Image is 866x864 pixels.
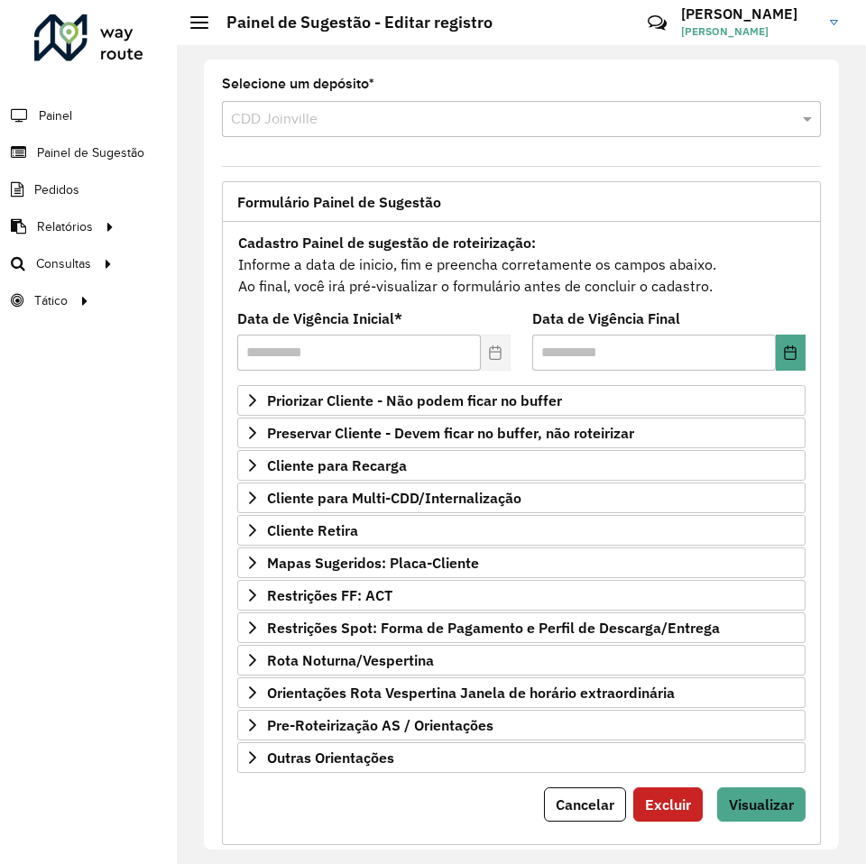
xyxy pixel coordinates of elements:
button: Cancelar [544,787,626,822]
span: Pre-Roteirização AS / Orientações [267,718,493,732]
h3: [PERSON_NAME] [681,5,816,23]
span: Priorizar Cliente - Não podem ficar no buffer [267,393,562,408]
a: Restrições Spot: Forma de Pagamento e Perfil de Descarga/Entrega [237,612,806,643]
a: Priorizar Cliente - Não podem ficar no buffer [237,385,806,416]
a: Rota Noturna/Vespertina [237,645,806,676]
a: Pre-Roteirização AS / Orientações [237,710,806,740]
span: Cancelar [556,795,614,813]
span: Tático [34,291,68,310]
button: Excluir [633,787,703,822]
span: Formulário Painel de Sugestão [237,195,441,209]
span: Relatórios [37,217,93,236]
span: Visualizar [729,795,794,813]
span: Consultas [36,254,91,273]
label: Data de Vigência Final [532,308,680,329]
a: Orientações Rota Vespertina Janela de horário extraordinária [237,677,806,708]
label: Data de Vigência Inicial [237,308,402,329]
a: Restrições FF: ACT [237,580,806,611]
span: Cliente para Recarga [267,458,407,473]
a: Outras Orientações [237,742,806,773]
a: Cliente Retira [237,515,806,546]
span: Excluir [645,795,691,813]
a: Cliente para Recarga [237,450,806,481]
h2: Painel de Sugestão - Editar registro [208,13,493,32]
span: Painel de Sugestão [37,143,144,162]
label: Selecione um depósito [222,73,374,95]
a: Contato Rápido [638,4,677,42]
button: Choose Date [776,335,806,371]
div: Informe a data de inicio, fim e preencha corretamente os campos abaixo. Ao final, você irá pré-vi... [237,231,806,298]
span: Cliente para Multi-CDD/Internalização [267,491,521,505]
span: Outras Orientações [267,750,394,765]
span: Restrições Spot: Forma de Pagamento e Perfil de Descarga/Entrega [267,620,720,635]
span: Cliente Retira [267,523,358,538]
span: Preservar Cliente - Devem ficar no buffer, não roteirizar [267,426,634,440]
span: Rota Noturna/Vespertina [267,653,434,667]
span: Painel [39,106,72,125]
a: Mapas Sugeridos: Placa-Cliente [237,547,806,578]
strong: Cadastro Painel de sugestão de roteirização: [238,234,536,252]
a: Cliente para Multi-CDD/Internalização [237,483,806,513]
span: Pedidos [34,180,79,199]
span: [PERSON_NAME] [681,23,816,40]
a: Preservar Cliente - Devem ficar no buffer, não roteirizar [237,418,806,448]
span: Restrições FF: ACT [267,588,392,602]
span: Mapas Sugeridos: Placa-Cliente [267,556,479,570]
span: Orientações Rota Vespertina Janela de horário extraordinária [267,685,675,700]
button: Visualizar [717,787,806,822]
